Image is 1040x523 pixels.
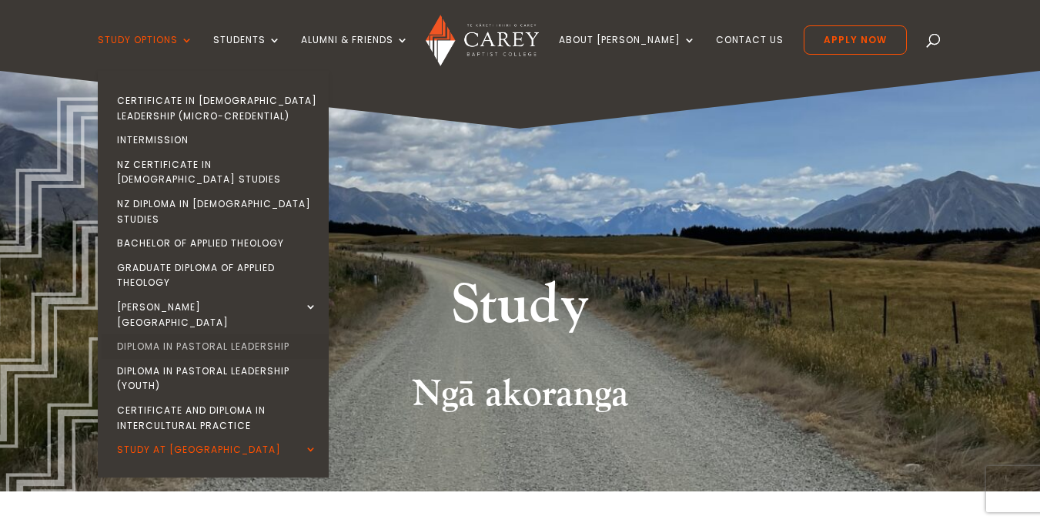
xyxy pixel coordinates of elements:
[98,35,193,71] a: Study Options
[426,15,539,66] img: Carey Baptist College
[102,192,333,231] a: NZ Diploma in [DEMOGRAPHIC_DATA] Studies
[213,35,281,71] a: Students
[102,295,333,334] a: [PERSON_NAME][GEOGRAPHIC_DATA]
[102,359,333,398] a: Diploma in Pastoral Leadership (Youth)
[102,89,333,128] a: Certificate in [DEMOGRAPHIC_DATA] Leadership (Micro-credential)
[105,372,936,424] h2: Ngā akoranga
[102,438,333,462] a: Study at [GEOGRAPHIC_DATA]
[102,256,333,295] a: Graduate Diploma of Applied Theology
[804,25,907,55] a: Apply Now
[559,35,696,71] a: About [PERSON_NAME]
[716,35,784,71] a: Contact Us
[102,153,333,192] a: NZ Certificate in [DEMOGRAPHIC_DATA] Studies
[102,334,333,359] a: Diploma in Pastoral Leadership
[232,270,809,350] h1: Study
[301,35,409,71] a: Alumni & Friends
[102,128,333,153] a: Intermission
[102,398,333,438] a: Certificate and Diploma in Intercultural Practice
[102,231,333,256] a: Bachelor of Applied Theology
